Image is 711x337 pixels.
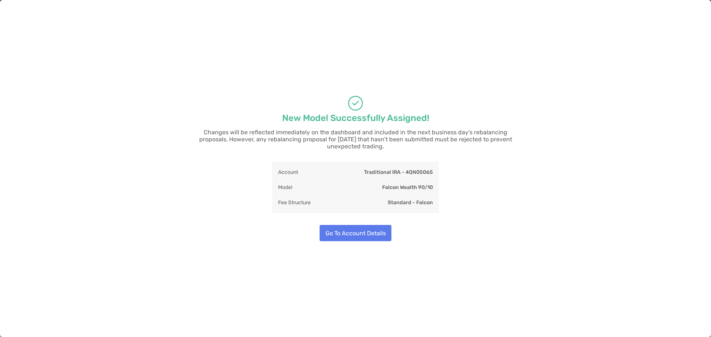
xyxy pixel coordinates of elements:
[320,225,391,241] button: Go To Account Details
[382,183,433,192] p: Falcon Wealth 90/10
[278,198,311,207] p: Fee Structure
[278,183,292,192] p: Model
[189,129,522,150] p: Changes will be reflected immediately on the dashboard and included in the next business day's re...
[278,168,298,177] p: Account
[388,198,433,207] p: Standard - Falcon
[364,168,433,177] p: Traditional IRA - 4QN05065
[282,114,429,123] p: New Model Successfully Assigned!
